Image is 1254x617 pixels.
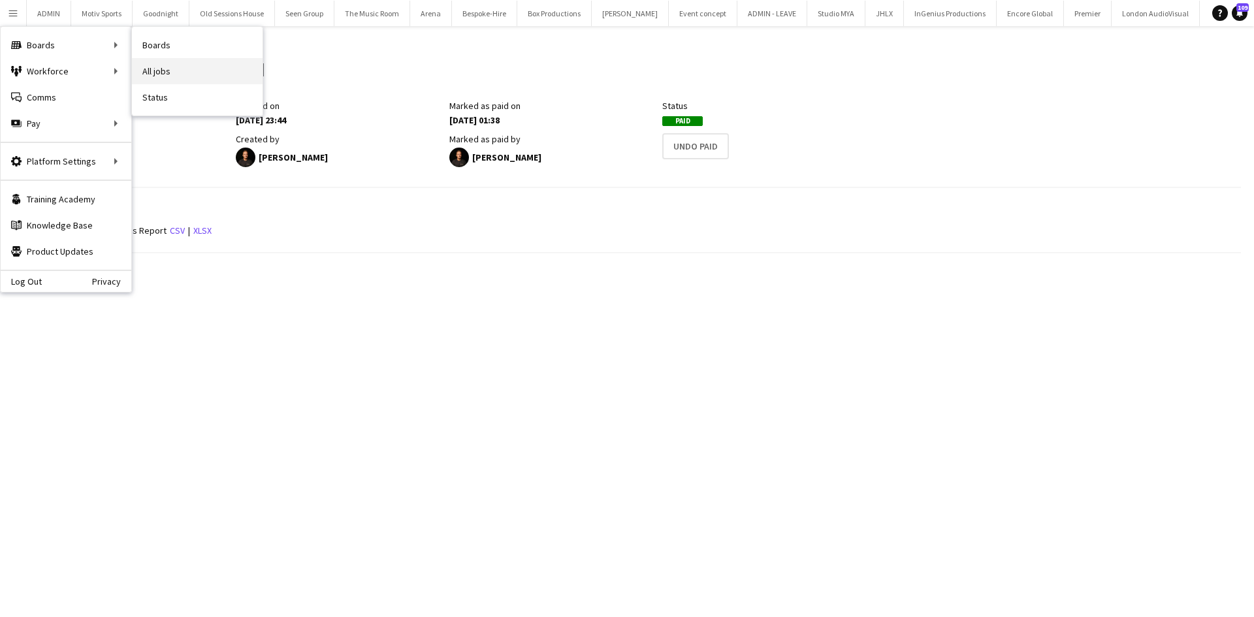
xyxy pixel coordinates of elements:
div: Marked as paid on [449,100,656,112]
button: Premier [1064,1,1112,26]
div: Pay [1,110,131,136]
a: Training Academy [1,186,131,212]
button: InGenius Productions [904,1,997,26]
button: ADMIN - LEAVE [737,1,807,26]
div: [DATE] 01:38 [449,114,656,126]
a: Product Updates [1,238,131,264]
button: Box Productions [517,1,592,26]
a: Boards [132,32,263,58]
a: xlsx [193,225,212,236]
span: Paid [662,116,703,126]
h3: Reports [23,201,1241,213]
div: [PERSON_NAME] [449,148,656,167]
a: All jobs [132,58,263,84]
button: [PERSON_NAME] [592,1,669,26]
button: Old Sessions House [189,1,275,26]
div: Status [662,100,869,112]
button: Undo Paid [662,133,729,159]
button: Event concept [669,1,737,26]
button: Encore Global [997,1,1064,26]
button: Bespoke-Hire [452,1,517,26]
div: Boards [1,32,131,58]
a: csv [170,225,185,236]
div: Created on [236,100,442,112]
button: Arena [410,1,452,26]
div: | [23,223,1241,239]
a: Privacy [92,276,131,287]
a: Comms [1,84,131,110]
a: Knowledge Base [1,212,131,238]
div: [DATE] 23:44 [236,114,442,126]
button: The Music Room [334,1,410,26]
a: Status [132,84,263,110]
span: 109 [1236,3,1249,12]
div: [PERSON_NAME] [236,148,442,167]
button: Motiv Sports [71,1,133,26]
button: JHLX [865,1,904,26]
button: Studio MYA [807,1,865,26]
button: ADMIN [27,1,71,26]
a: 109 [1232,5,1247,21]
div: Workforce [1,58,131,84]
button: Goodnight [133,1,189,26]
div: Platform Settings [1,148,131,174]
div: Created by [236,133,442,145]
button: Seen Group [275,1,334,26]
button: London AudioVisual [1112,1,1200,26]
div: Marked as paid by [449,133,656,145]
a: Log Out [1,276,42,287]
